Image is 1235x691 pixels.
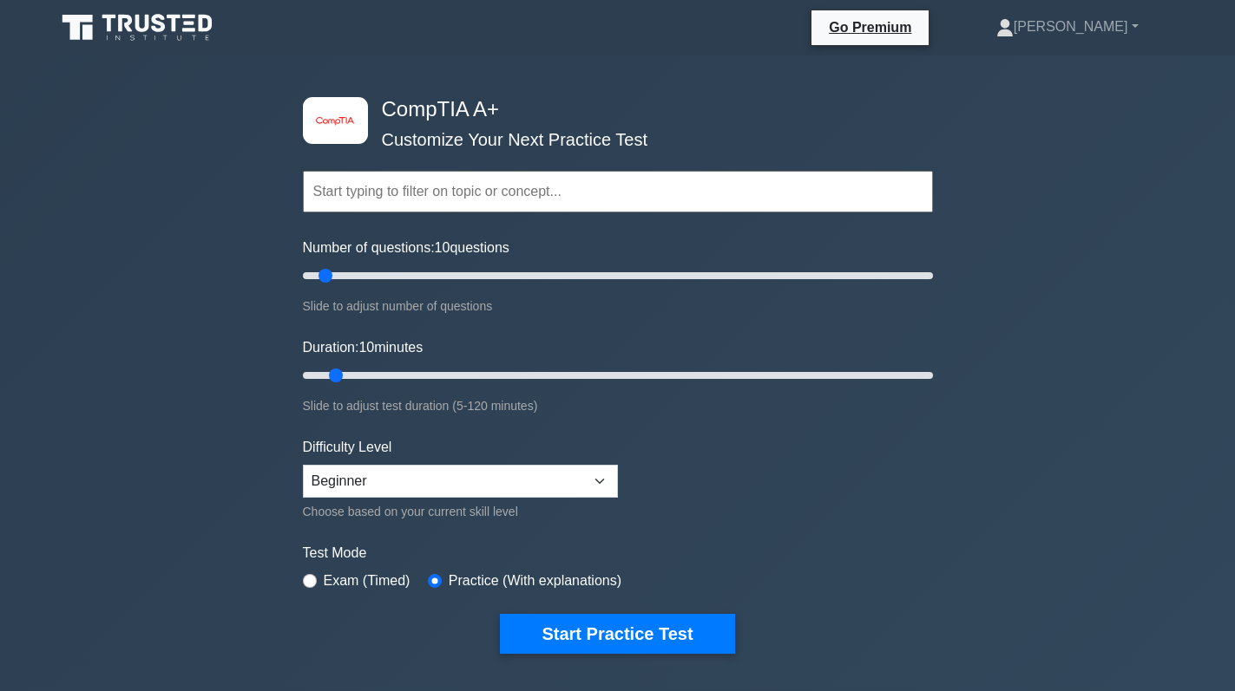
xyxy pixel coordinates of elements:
[303,395,933,416] div: Slide to adjust test duration (5-120 minutes)
[324,570,411,591] label: Exam (Timed)
[303,501,618,522] div: Choose based on your current skill level
[500,614,734,654] button: Start Practice Test
[435,240,450,255] span: 10
[303,437,392,458] label: Difficulty Level
[303,337,424,358] label: Duration: minutes
[303,296,933,316] div: Slide to adjust number of questions
[303,543,933,564] label: Test Mode
[818,16,922,38] a: Go Premium
[358,340,374,355] span: 10
[303,171,933,212] input: Start typing to filter on topic or concept...
[955,10,1180,44] a: [PERSON_NAME]
[449,570,621,591] label: Practice (With explanations)
[375,97,848,122] h4: CompTIA A+
[303,238,509,258] label: Number of questions: questions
